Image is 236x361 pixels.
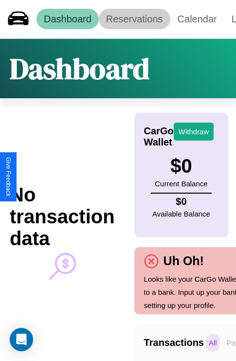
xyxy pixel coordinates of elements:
[144,337,204,348] h4: Transactions
[10,184,115,250] h2: No transaction data
[159,254,209,268] h4: Uh Oh!
[206,334,219,352] p: All
[170,9,224,29] a: Calendar
[10,328,33,351] div: Open Intercom Messenger
[5,157,12,197] div: Give Feedback
[152,196,210,207] h4: $ 0
[36,9,99,29] a: Dashboard
[144,126,174,148] h4: CarGo Wallet
[155,177,207,190] p: Current Balance
[174,123,214,141] button: Withdraw
[155,155,207,177] h3: $ 0
[99,9,170,29] a: Reservations
[10,49,149,89] h1: Dashboard
[152,207,210,220] p: Available Balance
